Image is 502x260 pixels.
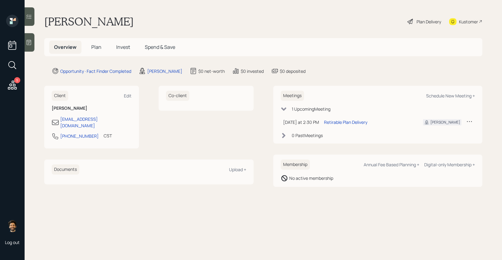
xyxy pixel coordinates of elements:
h6: Meetings [281,91,304,101]
span: Plan [91,44,101,50]
div: [DATE] at 2:30 PM [283,119,319,125]
div: Edit [124,93,132,99]
div: No active membership [289,175,333,181]
div: Digital-only Membership + [424,162,475,167]
div: [PERSON_NAME] [430,120,460,125]
h6: Co-client [166,91,189,101]
div: 5 [14,77,20,83]
div: Annual Fee Based Planning + [364,162,419,167]
div: CST [104,132,112,139]
div: [EMAIL_ADDRESS][DOMAIN_NAME] [60,116,132,129]
div: 0 Past Meeting s [292,132,323,139]
div: Retirable Plan Delivery [324,119,367,125]
div: Opportunity · Fact Finder Completed [60,68,131,74]
h6: Documents [52,164,79,175]
div: $0 net-worth [198,68,225,74]
h6: [PERSON_NAME] [52,106,132,111]
span: Overview [54,44,77,50]
div: $0 invested [241,68,264,74]
div: Plan Delivery [417,18,441,25]
span: Spend & Save [145,44,175,50]
h6: Client [52,91,68,101]
div: Upload + [229,167,246,172]
img: eric-schwartz-headshot.png [6,220,18,232]
span: Invest [116,44,130,50]
h1: [PERSON_NAME] [44,15,134,28]
div: [PHONE_NUMBER] [60,133,99,139]
div: Schedule New Meeting + [426,93,475,99]
div: $0 deposited [280,68,306,74]
div: Kustomer [459,18,478,25]
h6: Membership [281,160,310,170]
div: Log out [5,239,20,245]
div: 1 Upcoming Meeting [292,106,330,112]
div: [PERSON_NAME] [147,68,182,74]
